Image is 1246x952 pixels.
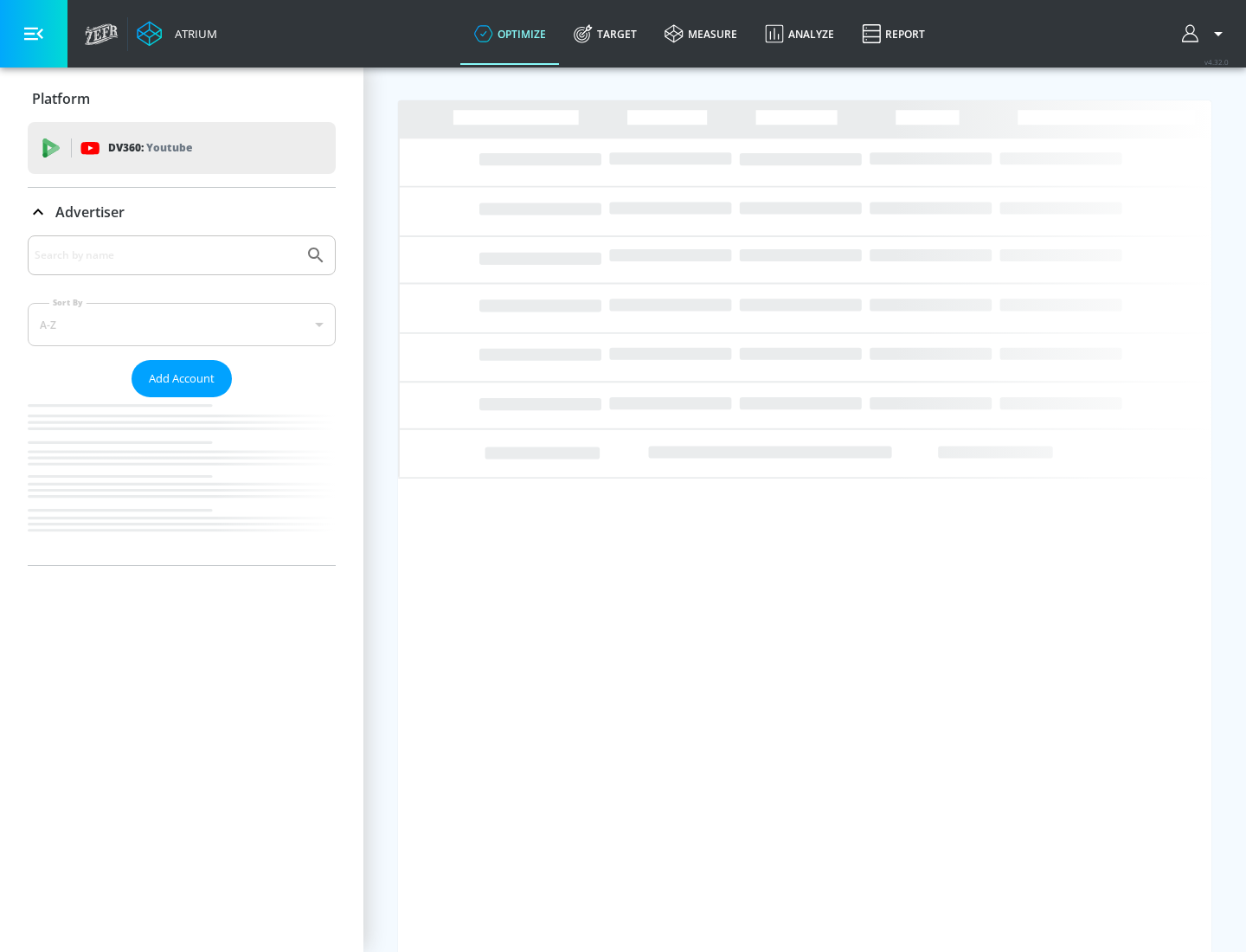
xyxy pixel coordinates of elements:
[28,188,336,236] div: Advertiser
[149,369,215,389] span: Add Account
[137,21,217,47] a: Atrium
[28,74,336,123] div: Platform
[848,3,939,65] a: Report
[28,235,336,565] div: Advertiser
[460,3,560,65] a: optimize
[560,3,651,65] a: Target
[751,3,848,65] a: Analyze
[28,397,336,565] nav: list of Advertiser
[146,138,192,157] p: Youtube
[35,244,297,267] input: Search by name
[132,360,232,397] button: Add Account
[32,89,90,108] p: Platform
[55,203,125,222] p: Advertiser
[28,303,336,346] div: A-Z
[651,3,751,65] a: measure
[28,122,336,174] div: DV360: Youtube
[168,26,217,42] div: Atrium
[1204,57,1229,67] span: v 4.32.0
[49,297,87,308] label: Sort By
[108,138,192,158] p: DV360:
